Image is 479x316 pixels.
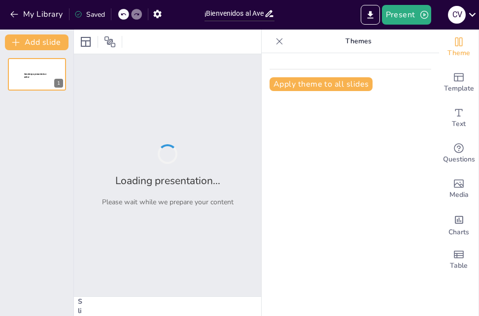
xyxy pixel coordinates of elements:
[448,6,466,24] div: C V
[205,6,264,21] input: Insert title
[444,83,474,94] span: Template
[287,30,429,53] p: Themes
[439,100,479,136] div: Add text boxes
[104,36,116,48] span: Position
[78,34,94,50] div: Layout
[448,5,466,25] button: C V
[270,77,373,91] button: Apply theme to all slides
[439,30,479,65] div: Change the overall theme
[24,73,46,78] span: Sendsteps presentation editor
[450,260,468,271] span: Table
[448,227,469,238] span: Charts
[361,5,380,25] button: Export to PowerPoint
[447,48,470,59] span: Theme
[8,58,66,91] div: 1
[74,10,105,19] div: Saved
[439,242,479,278] div: Add a table
[452,119,466,129] span: Text
[5,34,68,50] button: Add slide
[449,190,469,200] span: Media
[7,6,67,22] button: My Library
[439,65,479,100] div: Add ready made slides
[102,197,234,207] p: Please wait while we prepare your content
[439,136,479,171] div: Get real-time input from your audience
[443,154,475,165] span: Questions
[439,171,479,207] div: Add images, graphics, shapes or video
[54,79,63,88] div: 1
[439,207,479,242] div: Add charts and graphs
[115,174,220,188] h2: Loading presentation...
[382,5,431,25] button: Present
